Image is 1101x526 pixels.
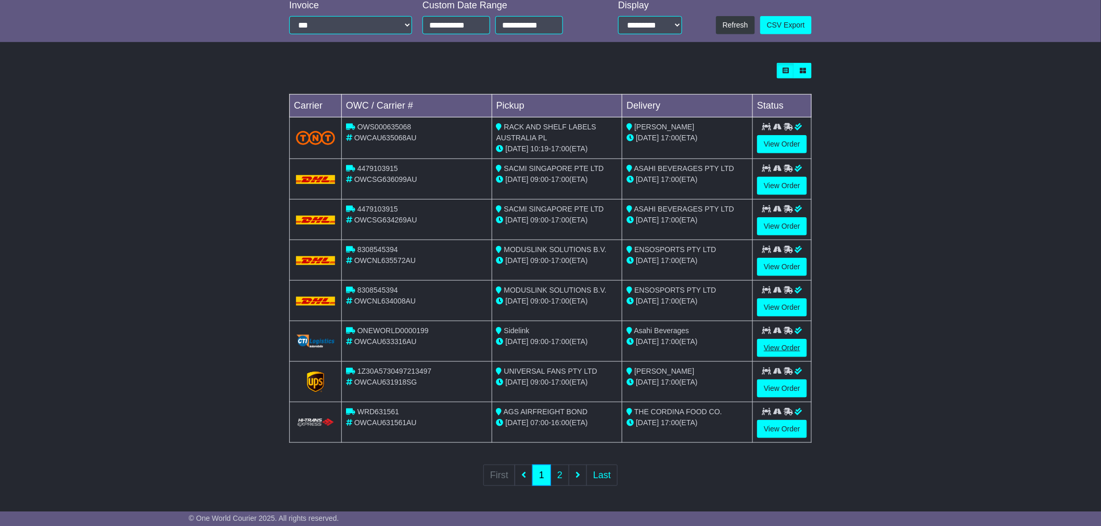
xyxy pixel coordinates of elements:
button: Refresh [716,16,755,34]
span: [PERSON_NAME] [634,123,694,131]
div: - (ETA) [496,255,618,266]
span: OWCAU631918SG [354,378,417,386]
span: 17:00 [661,216,679,224]
span: OWCSG636099AU [354,175,417,183]
div: - (ETA) [496,417,618,428]
span: [DATE] [506,256,529,265]
span: [DATE] [506,216,529,224]
span: 17:00 [661,337,679,346]
img: HiTrans.png [296,418,335,428]
span: [DATE] [506,418,529,427]
td: Status [753,95,812,117]
span: 1Z30A5730497213497 [357,367,431,375]
span: 4479103915 [357,164,398,173]
span: 17:00 [551,216,569,224]
span: [DATE] [636,216,659,224]
div: - (ETA) [496,215,618,226]
img: DHL.png [296,256,335,265]
span: OWS000635068 [357,123,412,131]
div: - (ETA) [496,174,618,185]
span: [DATE] [636,378,659,386]
a: View Order [757,379,807,398]
span: Sidelink [504,326,530,335]
span: [DATE] [636,134,659,142]
img: DHL.png [296,216,335,224]
div: (ETA) [626,255,748,266]
span: 09:00 [531,378,549,386]
img: DHL.png [296,175,335,183]
div: - (ETA) [496,336,618,347]
span: [DATE] [636,418,659,427]
span: SACMI SINGAPORE PTE LTD [504,164,604,173]
span: 17:00 [551,256,569,265]
td: Delivery [622,95,753,117]
span: OWCNL635572AU [354,256,416,265]
span: 4479103915 [357,205,398,213]
span: [DATE] [506,378,529,386]
div: (ETA) [626,215,748,226]
span: ASAHI BEVERAGES PTY LTD [634,164,734,173]
span: ONEWORLD0000199 [357,326,429,335]
span: 09:00 [531,256,549,265]
span: 8308545394 [357,245,398,254]
span: [DATE] [506,297,529,305]
span: [DATE] [636,337,659,346]
a: View Order [757,298,807,317]
img: GetCarrierServiceLogo [307,372,325,392]
span: 16:00 [551,418,569,427]
div: (ETA) [626,417,748,428]
a: View Order [757,135,807,153]
span: 09:00 [531,337,549,346]
span: OWCAU633316AU [354,337,417,346]
img: TNT_Domestic.png [296,131,335,145]
span: SACMI SINGAPORE PTE LTD [504,205,604,213]
a: Last [586,465,618,486]
span: MODUSLINK SOLUTIONS B.V. [504,245,607,254]
div: - (ETA) [496,296,618,307]
span: 17:00 [551,144,569,153]
span: 09:00 [531,216,549,224]
span: OWCAU635068AU [354,134,417,142]
span: ENSOSPORTS PTY LTD [634,245,716,254]
span: OWCSG634269AU [354,216,417,224]
span: [DATE] [506,144,529,153]
span: ENSOSPORTS PTY LTD [634,286,716,294]
span: [DATE] [506,337,529,346]
a: View Order [757,177,807,195]
a: View Order [757,217,807,235]
a: 2 [550,465,569,486]
span: 17:00 [661,134,679,142]
span: [DATE] [636,256,659,265]
div: - (ETA) [496,377,618,388]
span: WRD631561 [357,407,399,416]
span: 10:19 [531,144,549,153]
a: 1 [532,465,551,486]
span: © One World Courier 2025. All rights reserved. [189,514,339,522]
span: UNIVERSAL FANS PTY LTD [504,367,597,375]
td: OWC / Carrier # [342,95,492,117]
span: 17:00 [551,337,569,346]
span: 07:00 [531,418,549,427]
span: 09:00 [531,175,549,183]
span: [PERSON_NAME] [634,367,694,375]
span: OWCNL634008AU [354,297,416,305]
div: (ETA) [626,296,748,307]
a: View Order [757,420,807,438]
span: 09:00 [531,297,549,305]
span: 17:00 [661,256,679,265]
td: Pickup [492,95,622,117]
a: View Order [757,258,807,276]
span: 17:00 [661,378,679,386]
span: [DATE] [636,175,659,183]
div: (ETA) [626,336,748,347]
span: 8308545394 [357,286,398,294]
span: 17:00 [551,297,569,305]
img: GetCarrierServiceLogo [296,335,335,347]
span: [DATE] [636,297,659,305]
div: (ETA) [626,174,748,185]
span: 17:00 [551,378,569,386]
span: 17:00 [661,418,679,427]
span: MODUSLINK SOLUTIONS B.V. [504,286,607,294]
img: DHL.png [296,297,335,305]
div: - (ETA) [496,143,618,154]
